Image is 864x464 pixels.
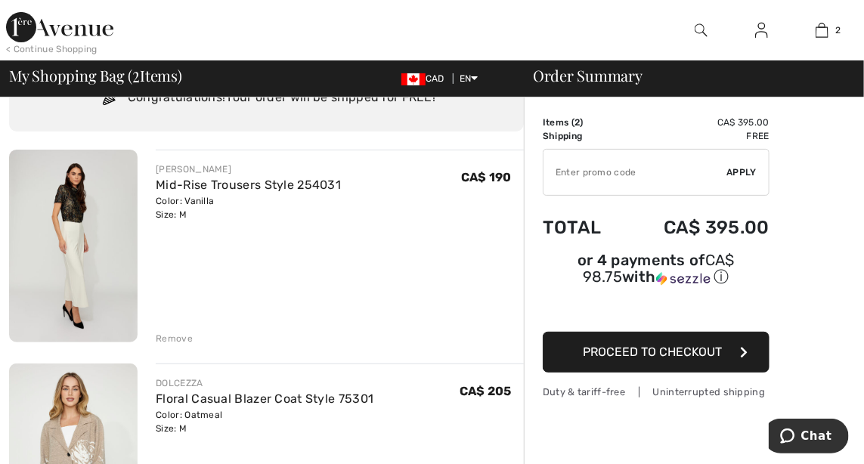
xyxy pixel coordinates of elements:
div: or 4 payments ofCA$ 98.75withSezzle Click to learn more about Sezzle [543,253,770,292]
div: [PERSON_NAME] [156,162,341,176]
img: My Info [755,21,768,39]
a: 2 [792,21,851,39]
img: Canadian Dollar [401,73,426,85]
a: Sign In [743,21,780,40]
span: CA$ 98.75 [583,251,735,286]
td: Free [624,129,770,143]
div: Congratulations! Your order will be shipped for FREE! [27,83,506,113]
span: 2 [836,23,841,37]
img: My Bag [816,21,828,39]
div: Color: Oatmeal Size: M [156,408,373,435]
span: CAD [401,73,451,84]
a: Floral Casual Blazer Coat Style 75301 [156,391,373,406]
span: My Shopping Bag ( Items) [9,68,182,83]
iframe: PayPal-paypal [543,292,770,326]
a: Mid-Rise Trousers Style 254031 [156,178,341,192]
span: CA$ 190 [461,170,512,184]
iframe: Opens a widget where you can chat to one of our agents [769,419,849,456]
span: CA$ 205 [460,384,512,398]
img: search the website [695,21,708,39]
span: Apply [727,165,757,179]
span: EN [460,73,478,84]
td: CA$ 395.00 [624,202,770,253]
div: or 4 payments of with [543,253,770,287]
div: < Continue Shopping [6,42,98,56]
img: Sezzle [656,272,711,286]
div: DOLCEZZA [156,376,373,390]
span: Proceed to Checkout [583,345,722,359]
td: CA$ 395.00 [624,116,770,129]
img: 1ère Avenue [6,12,113,42]
input: Promo code [543,150,727,195]
img: Congratulation2.svg [98,83,128,113]
span: 2 [574,117,580,128]
td: Shipping [543,129,624,143]
div: Color: Vanilla Size: M [156,194,341,221]
span: 2 [132,64,140,84]
img: Mid-Rise Trousers Style 254031 [9,150,138,342]
td: Total [543,202,624,253]
div: Order Summary [515,68,855,83]
button: Proceed to Checkout [543,332,770,373]
div: Duty & tariff-free | Uninterrupted shipping [543,385,770,399]
div: Remove [156,332,193,345]
td: Items ( ) [543,116,624,129]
